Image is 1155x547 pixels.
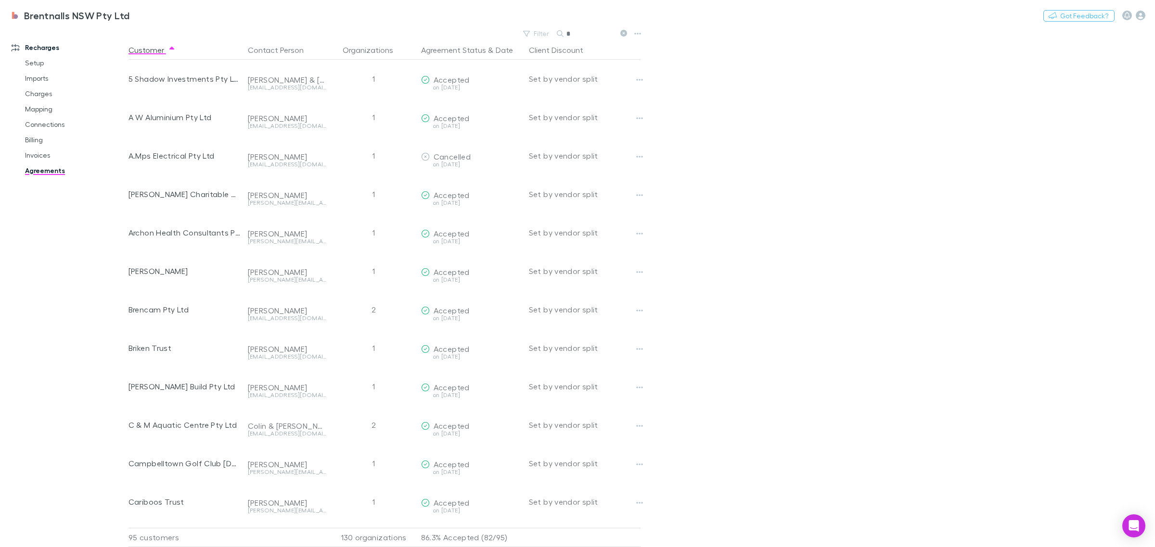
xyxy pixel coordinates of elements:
[248,267,327,277] div: [PERSON_NAME]
[128,60,240,98] div: 5 Shadow Investments Pty Ltd
[496,40,513,60] button: Date
[434,229,470,238] span: Accepted
[529,40,595,60] button: Client Discount
[248,392,327,398] div: [EMAIL_ADDRESS][DOMAIN_NAME]
[331,444,417,483] div: 1
[248,460,327,469] div: [PERSON_NAME]
[529,137,641,175] div: Set by vendor split
[248,431,327,436] div: [EMAIL_ADDRESS][DOMAIN_NAME]
[529,290,641,329] div: Set by vendor split
[434,421,470,430] span: Accepted
[421,508,521,513] div: on [DATE]
[331,60,417,98] div: 1
[2,40,136,55] a: Recharges
[421,469,521,475] div: on [DATE]
[24,10,130,21] h3: Brentnalls NSW Pty Ltd
[248,344,327,354] div: [PERSON_NAME]
[421,528,521,547] p: 86.3% Accepted (82/95)
[434,190,470,199] span: Accepted
[128,290,240,329] div: Brencam Pty Ltd
[248,383,327,392] div: [PERSON_NAME]
[434,306,470,315] span: Accepted
[248,152,327,162] div: [PERSON_NAME]
[15,163,136,178] a: Agreements
[529,60,641,98] div: Set by vendor split
[421,354,521,360] div: on [DATE]
[434,75,470,84] span: Accepted
[529,213,641,252] div: Set by vendor split
[529,329,641,367] div: Set by vendor split
[15,86,136,101] a: Charges
[331,406,417,444] div: 2
[331,213,417,252] div: 1
[248,162,327,167] div: [EMAIL_ADDRESS][DOMAIN_NAME]
[331,98,417,137] div: 1
[434,383,470,392] span: Accepted
[529,252,641,290] div: Set by vendor split
[331,175,417,213] div: 1
[434,113,470,123] span: Accepted
[331,137,417,175] div: 1
[248,40,315,60] button: Contact Person
[421,431,521,436] div: on [DATE]
[529,367,641,406] div: Set by vendor split
[331,483,417,521] div: 1
[15,148,136,163] a: Invoices
[248,85,327,90] div: [EMAIL_ADDRESS][DOMAIN_NAME]
[421,40,521,60] div: &
[128,444,240,483] div: Campbelltown Golf Club [DEMOGRAPHIC_DATA] Members
[128,406,240,444] div: C & M Aquatic Centre Pty Ltd
[1122,514,1145,537] div: Open Intercom Messenger
[434,460,470,469] span: Accepted
[128,98,240,137] div: A W Aluminium Pty Ltd
[1043,10,1115,22] button: Got Feedback?
[248,508,327,513] div: [PERSON_NAME][EMAIL_ADDRESS][DOMAIN_NAME]
[434,267,470,276] span: Accepted
[248,354,327,360] div: [EMAIL_ADDRESS][DOMAIN_NAME]
[248,113,327,123] div: [PERSON_NAME]
[529,444,641,483] div: Set by vendor split
[421,315,521,321] div: on [DATE]
[248,469,327,475] div: [PERSON_NAME][EMAIL_ADDRESS][DOMAIN_NAME]
[128,213,240,252] div: Archon Health Consultants Pty Ltd
[529,98,641,137] div: Set by vendor split
[248,306,327,315] div: [PERSON_NAME]
[518,28,555,39] button: Filter
[128,175,240,213] div: [PERSON_NAME] Charitable Trust
[331,290,417,329] div: 2
[248,277,327,283] div: [PERSON_NAME][EMAIL_ADDRESS][DOMAIN_NAME]
[15,117,136,132] a: Connections
[248,123,327,129] div: [EMAIL_ADDRESS][DOMAIN_NAME]
[343,40,405,60] button: Organizations
[15,71,136,86] a: Imports
[128,40,176,60] button: Customer
[15,132,136,148] a: Billing
[331,528,417,547] div: 130 organizations
[529,483,641,521] div: Set by vendor split
[248,200,327,206] div: [PERSON_NAME][EMAIL_ADDRESS][DOMAIN_NAME]
[128,367,240,406] div: [PERSON_NAME] Build Pty Ltd
[529,175,641,213] div: Set by vendor split
[421,277,521,283] div: on [DATE]
[421,238,521,244] div: on [DATE]
[421,85,521,90] div: on [DATE]
[248,229,327,238] div: [PERSON_NAME]
[421,123,521,129] div: on [DATE]
[421,200,521,206] div: on [DATE]
[248,498,327,508] div: [PERSON_NAME]
[128,329,240,367] div: Briken Trust
[128,483,240,521] div: Cariboos Trust
[248,75,327,85] div: [PERSON_NAME] & [PERSON_NAME]
[128,528,244,547] div: 95 customers
[248,315,327,321] div: [EMAIL_ADDRESS][DOMAIN_NAME]
[248,421,327,431] div: Colin & [PERSON_NAME] C & M Aquatic Centre Pty Ltd
[10,10,20,21] img: Brentnalls NSW Pty Ltd's Logo
[421,40,486,60] button: Agreement Status
[331,367,417,406] div: 1
[331,329,417,367] div: 1
[4,4,136,27] a: Brentnalls NSW Pty Ltd
[248,238,327,244] div: [PERSON_NAME][EMAIL_ADDRESS][DOMAIN_NAME]
[128,252,240,290] div: [PERSON_NAME]
[434,344,470,353] span: Accepted
[15,55,136,71] a: Setup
